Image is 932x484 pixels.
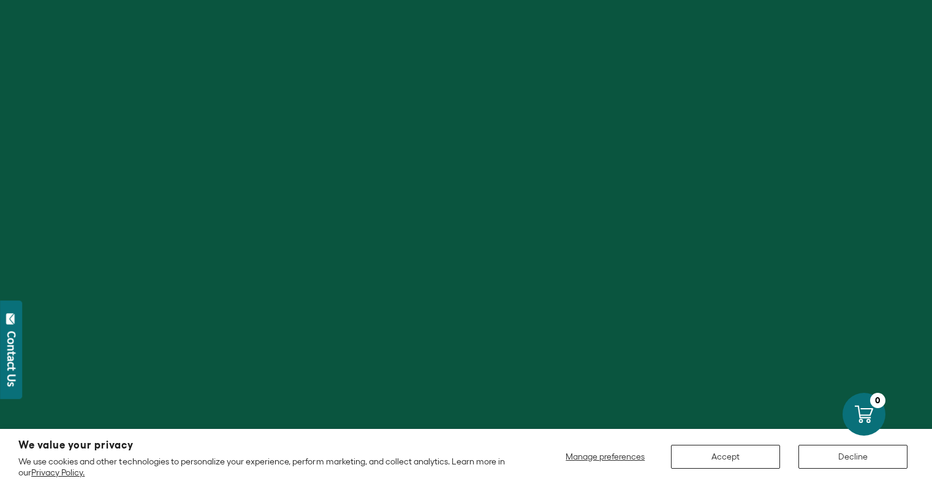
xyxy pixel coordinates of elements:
[798,445,907,469] button: Decline
[870,393,885,408] div: 0
[31,467,85,477] a: Privacy Policy.
[566,452,645,461] span: Manage preferences
[18,440,513,450] h2: We value your privacy
[18,456,513,478] p: We use cookies and other technologies to personalize your experience, perform marketing, and coll...
[6,331,18,387] div: Contact Us
[671,445,780,469] button: Accept
[558,445,653,469] button: Manage preferences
